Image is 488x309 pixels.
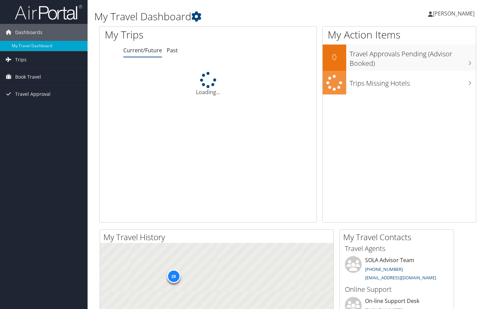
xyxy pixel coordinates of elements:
span: Travel Approval [15,86,51,103]
a: [EMAIL_ADDRESS][DOMAIN_NAME] [365,275,436,281]
h1: My Travel Dashboard [94,9,352,24]
h1: My Action Items [323,28,476,42]
a: [PHONE_NUMBER] [365,266,403,272]
h2: 0 [323,51,346,63]
div: Loading... [100,72,317,96]
h3: Online Support [345,285,449,294]
h3: Trips Missing Hotels [350,75,476,88]
h2: My Travel Contacts [343,231,454,243]
a: Trips Missing Hotels [323,71,476,95]
h3: Travel Agents [345,244,449,253]
h2: My Travel History [103,231,333,243]
h3: Travel Approvals Pending (Advisor Booked) [350,46,476,68]
div: 29 [167,270,180,283]
li: SOLA Advisor Team [341,256,452,284]
span: Dashboards [15,24,42,41]
a: 0Travel Approvals Pending (Advisor Booked) [323,45,476,71]
h1: My Trips [105,28,221,42]
a: [PERSON_NAME] [428,3,481,24]
a: Past [167,47,178,54]
span: [PERSON_NAME] [433,10,475,17]
span: Book Travel [15,68,41,85]
span: Trips [15,51,27,68]
a: Current/Future [123,47,162,54]
img: airportal-logo.png [15,4,82,20]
